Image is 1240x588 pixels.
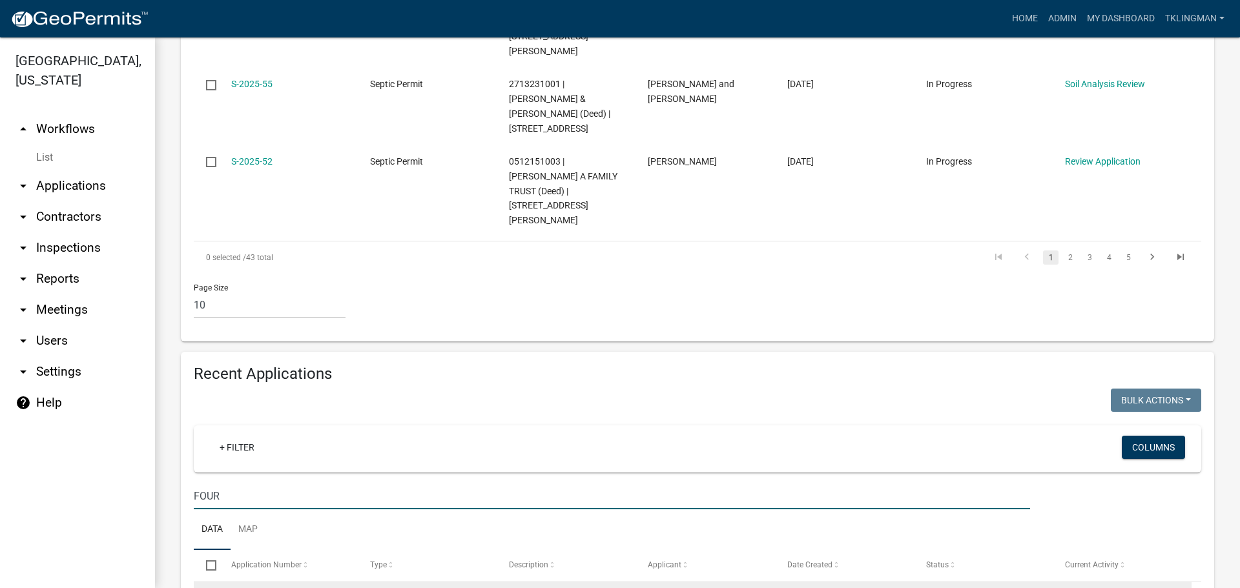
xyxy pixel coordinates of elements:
[1062,250,1078,265] a: 2
[1082,6,1160,31] a: My Dashboard
[1080,247,1099,269] li: page 3
[1043,6,1082,31] a: Admin
[986,250,1011,265] a: go to first page
[509,560,548,569] span: Description
[774,550,913,581] datatable-header-cell: Date Created
[209,436,265,459] a: + Filter
[926,156,972,167] span: In Progress
[15,121,31,137] i: arrow_drop_up
[1065,560,1119,569] span: Current Activity
[1065,156,1141,167] a: Review Application
[648,560,681,569] span: Applicant
[1065,79,1145,89] a: Soil Analysis Review
[509,2,610,56] span: 1014103001 | PRIER TRAVIS (Deed) | 24125 GUNDER RD
[635,550,774,581] datatable-header-cell: Applicant
[370,79,423,89] span: Septic Permit
[1160,6,1230,31] a: tklingman
[15,302,31,318] i: arrow_drop_down
[1041,247,1060,269] li: page 1
[509,156,617,225] span: 0512151003 | OLSON LARRY A FAMILY TRUST (Deed) | 17508 GUNDER RD
[926,79,972,89] span: In Progress
[194,365,1201,383] h4: Recent Applications
[1060,247,1080,269] li: page 2
[231,560,302,569] span: Application Number
[648,79,734,104] span: Michael and Dawn Reardon
[15,364,31,380] i: arrow_drop_down
[15,209,31,225] i: arrow_drop_down
[509,79,610,133] span: 2713231001 | REARDON MICHAEL J & DAWN J (Deed) | 106 N FRONT ST
[1099,247,1119,269] li: page 4
[1168,250,1193,265] a: go to last page
[1053,550,1192,581] datatable-header-cell: Current Activity
[15,178,31,194] i: arrow_drop_down
[1082,250,1097,265] a: 3
[1101,250,1117,265] a: 4
[1007,6,1043,31] a: Home
[787,79,814,89] span: 08/11/2025
[231,156,273,167] a: S-2025-52
[194,509,231,551] a: Data
[914,550,1053,581] datatable-header-cell: Status
[1119,247,1138,269] li: page 5
[194,241,592,274] div: 43 total
[15,333,31,349] i: arrow_drop_down
[370,156,423,167] span: Septic Permit
[787,560,832,569] span: Date Created
[206,253,246,262] span: 0 selected /
[15,240,31,256] i: arrow_drop_down
[1140,250,1164,265] a: go to next page
[648,156,717,167] span: Reggie vine
[358,550,497,581] datatable-header-cell: Type
[1121,250,1136,265] a: 5
[231,509,265,551] a: Map
[1122,436,1185,459] button: Columns
[1043,250,1059,265] a: 1
[218,550,357,581] datatable-header-cell: Application Number
[194,550,218,581] datatable-header-cell: Select
[497,550,635,581] datatable-header-cell: Description
[194,483,1030,509] input: Search for applications
[787,156,814,167] span: 08/11/2025
[1015,250,1039,265] a: go to previous page
[15,271,31,287] i: arrow_drop_down
[231,79,273,89] a: S-2025-55
[15,395,31,411] i: help
[370,560,387,569] span: Type
[1111,389,1201,412] button: Bulk Actions
[926,560,949,569] span: Status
